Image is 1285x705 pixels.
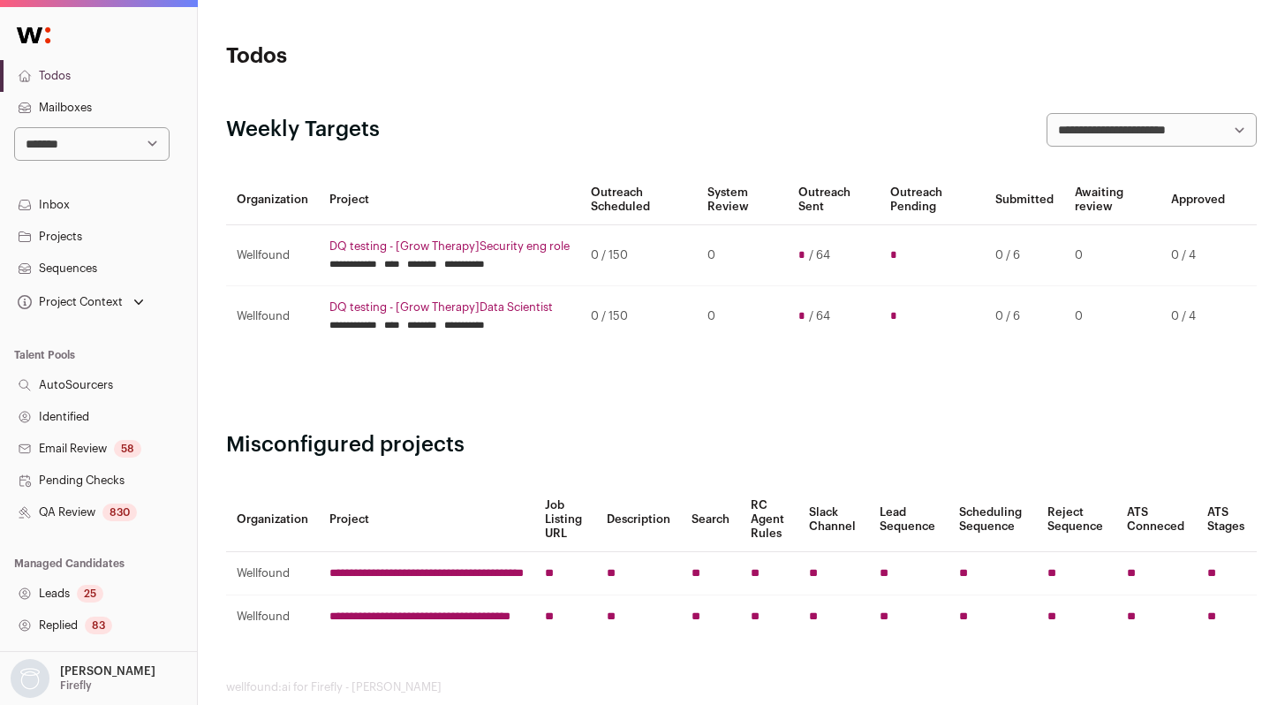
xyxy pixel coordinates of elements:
[788,175,880,225] th: Outreach Sent
[985,225,1064,286] td: 0 / 6
[226,286,319,347] td: Wellfound
[60,664,155,678] p: [PERSON_NAME]
[580,225,697,286] td: 0 / 150
[880,175,985,225] th: Outreach Pending
[319,488,534,552] th: Project
[809,248,830,262] span: / 64
[226,431,1257,459] h2: Misconfigured projects
[1197,488,1257,552] th: ATS Stages
[697,175,788,225] th: System Review
[809,309,830,323] span: / 64
[1064,286,1160,347] td: 0
[1116,488,1197,552] th: ATS Conneced
[580,175,697,225] th: Outreach Scheduled
[60,678,92,693] p: Firefly
[1037,488,1116,552] th: Reject Sequence
[226,42,570,71] h1: Todos
[985,286,1064,347] td: 0 / 6
[329,239,570,254] a: DQ testing - [Grow Therapy]Security eng role
[697,225,788,286] td: 0
[14,295,123,309] div: Project Context
[77,585,103,603] div: 25
[319,175,580,225] th: Project
[697,286,788,347] td: 0
[14,290,147,315] button: Open dropdown
[1064,175,1160,225] th: Awaiting review
[1160,286,1236,347] td: 0 / 4
[869,488,948,552] th: Lead Sequence
[226,225,319,286] td: Wellfound
[114,440,141,458] div: 58
[226,488,319,552] th: Organization
[85,617,112,634] div: 83
[226,175,319,225] th: Organization
[329,300,570,315] a: DQ testing - [Grow Therapy]Data Scientist
[949,488,1037,552] th: Scheduling Sequence
[11,659,49,698] img: nopic.png
[1160,175,1236,225] th: Approved
[596,488,681,552] th: Description
[226,680,1257,694] footer: wellfound:ai for Firefly - [PERSON_NAME]
[985,175,1064,225] th: Submitted
[7,659,159,698] button: Open dropdown
[740,488,799,552] th: RC Agent Rules
[1160,225,1236,286] td: 0 / 4
[580,286,697,347] td: 0 / 150
[534,488,596,552] th: Job Listing URL
[798,488,869,552] th: Slack Channel
[226,116,380,144] h2: Weekly Targets
[226,595,319,639] td: Wellfound
[226,552,319,595] td: Wellfound
[1064,225,1160,286] td: 0
[7,18,60,53] img: Wellfound
[681,488,740,552] th: Search
[102,504,137,521] div: 830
